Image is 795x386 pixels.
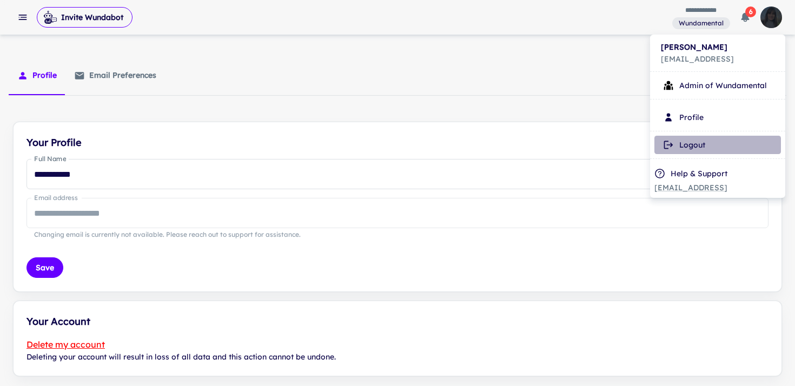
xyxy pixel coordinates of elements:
h6: [PERSON_NAME] [661,41,774,53]
li: Profile [654,108,781,127]
li: Logout [654,136,781,154]
li: Manage your workspace [654,76,781,95]
p: Help & Support [671,168,727,179]
a: [EMAIL_ADDRESS] [654,182,781,194]
p: [EMAIL_ADDRESS] [661,53,774,65]
p: Admin of Wundamental [679,79,767,91]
